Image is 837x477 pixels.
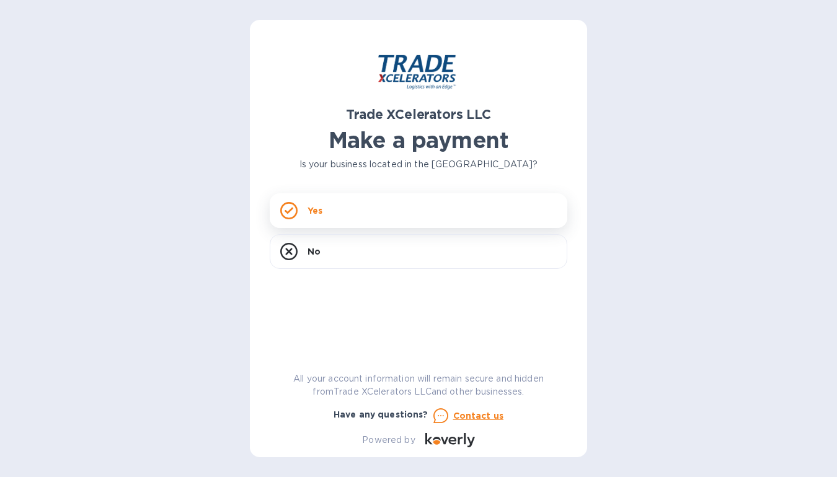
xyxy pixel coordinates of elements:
p: Yes [308,204,322,217]
p: All your account information will remain secure and hidden from Trade XCelerators LLC and other b... [270,372,567,398]
b: Trade XCelerators LLC [346,107,490,122]
u: Contact us [453,411,504,421]
p: No [308,245,321,258]
b: Have any questions? [334,409,428,419]
h1: Make a payment [270,127,567,153]
p: Powered by [362,434,415,447]
p: Is your business located in the [GEOGRAPHIC_DATA]? [270,158,567,171]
